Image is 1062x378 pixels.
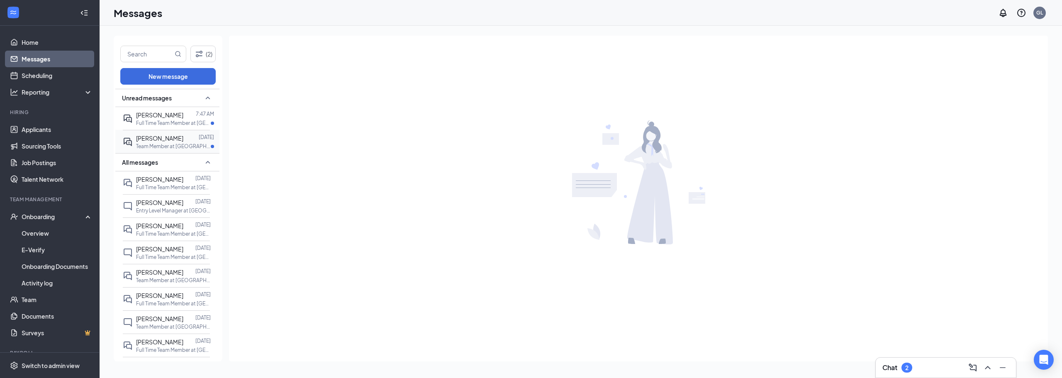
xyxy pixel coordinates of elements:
[122,94,172,102] span: Unread messages
[136,323,211,330] p: Team Member at [GEOGRAPHIC_DATA][PERSON_NAME] of [GEOGRAPHIC_DATA]
[123,201,133,211] svg: ChatInactive
[22,171,93,188] a: Talent Network
[121,46,173,62] input: Search
[195,314,211,321] p: [DATE]
[905,364,909,371] div: 2
[136,111,183,119] span: [PERSON_NAME]
[123,341,133,351] svg: DoubleChat
[195,361,211,368] p: [DATE]
[195,198,211,205] p: [DATE]
[136,346,211,354] p: Full Time Team Member at [GEOGRAPHIC_DATA][PERSON_NAME] of [GEOGRAPHIC_DATA]
[195,175,211,182] p: [DATE]
[22,121,93,138] a: Applicants
[998,8,1008,18] svg: Notifications
[996,361,1009,374] button: Minimize
[199,134,214,141] p: [DATE]
[968,363,978,373] svg: ComposeMessage
[123,317,133,327] svg: ChatInactive
[22,138,93,154] a: Sourcing Tools
[136,134,183,142] span: [PERSON_NAME]
[194,49,204,59] svg: Filter
[136,184,211,191] p: Full Time Team Member at [GEOGRAPHIC_DATA][PERSON_NAME] of [GEOGRAPHIC_DATA]
[10,196,91,203] div: Team Management
[123,294,133,304] svg: DoubleChat
[10,88,18,96] svg: Analysis
[80,9,88,17] svg: Collapse
[10,349,91,356] div: Payroll
[136,230,211,237] p: Full Time Team Member at [GEOGRAPHIC_DATA][PERSON_NAME] of [GEOGRAPHIC_DATA]
[1036,9,1043,16] div: GL
[136,315,183,322] span: [PERSON_NAME]
[123,224,133,234] svg: DoubleChat
[1034,350,1054,370] div: Open Intercom Messenger
[22,212,85,221] div: Onboarding
[22,225,93,241] a: Overview
[136,268,183,276] span: [PERSON_NAME]
[998,363,1008,373] svg: Minimize
[22,241,93,258] a: E-Verify
[195,337,211,344] p: [DATE]
[136,300,211,307] p: Full Time Team Member at [GEOGRAPHIC_DATA][PERSON_NAME] of [GEOGRAPHIC_DATA]
[195,291,211,298] p: [DATE]
[22,324,93,341] a: SurveysCrown
[136,254,211,261] p: Full Time Team Member at [GEOGRAPHIC_DATA][PERSON_NAME] of [GEOGRAPHIC_DATA]
[882,363,897,372] h3: Chat
[175,51,181,57] svg: MagnifyingGlass
[136,245,183,253] span: [PERSON_NAME]
[123,114,133,124] svg: ActiveDoubleChat
[136,222,183,229] span: [PERSON_NAME]
[22,34,93,51] a: Home
[22,275,93,291] a: Activity log
[22,361,80,370] div: Switch to admin view
[136,292,183,299] span: [PERSON_NAME]
[196,110,214,117] p: 7:47 AM
[136,143,211,150] p: Team Member at [GEOGRAPHIC_DATA][PERSON_NAME] of [GEOGRAPHIC_DATA]
[136,199,183,206] span: [PERSON_NAME]
[22,51,93,67] a: Messages
[22,154,93,171] a: Job Postings
[190,46,216,62] button: Filter (2)
[22,308,93,324] a: Documents
[22,258,93,275] a: Onboarding Documents
[136,277,211,284] p: Team Member at [GEOGRAPHIC_DATA][PERSON_NAME] of [GEOGRAPHIC_DATA]
[195,244,211,251] p: [DATE]
[136,207,211,214] p: Entry Level Manager at [GEOGRAPHIC_DATA][PERSON_NAME] of [GEOGRAPHIC_DATA]
[10,109,91,116] div: Hiring
[22,291,93,308] a: Team
[983,363,993,373] svg: ChevronUp
[123,178,133,188] svg: DoubleChat
[136,176,183,183] span: [PERSON_NAME]
[966,361,979,374] button: ComposeMessage
[123,137,133,147] svg: ActiveDoubleChat
[22,88,93,96] div: Reporting
[123,271,133,281] svg: DoubleChat
[1016,8,1026,18] svg: QuestionInfo
[136,338,183,346] span: [PERSON_NAME]
[114,6,162,20] h1: Messages
[136,119,211,127] p: Full Time Team Member at [GEOGRAPHIC_DATA][PERSON_NAME] of [GEOGRAPHIC_DATA]
[10,361,18,370] svg: Settings
[195,268,211,275] p: [DATE]
[9,8,17,17] svg: WorkstreamLogo
[122,158,158,166] span: All messages
[981,361,994,374] button: ChevronUp
[195,221,211,228] p: [DATE]
[203,157,213,167] svg: SmallChevronUp
[10,212,18,221] svg: UserCheck
[120,68,216,85] button: New message
[203,93,213,103] svg: SmallChevronUp
[22,67,93,84] a: Scheduling
[123,248,133,258] svg: ChatInactive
